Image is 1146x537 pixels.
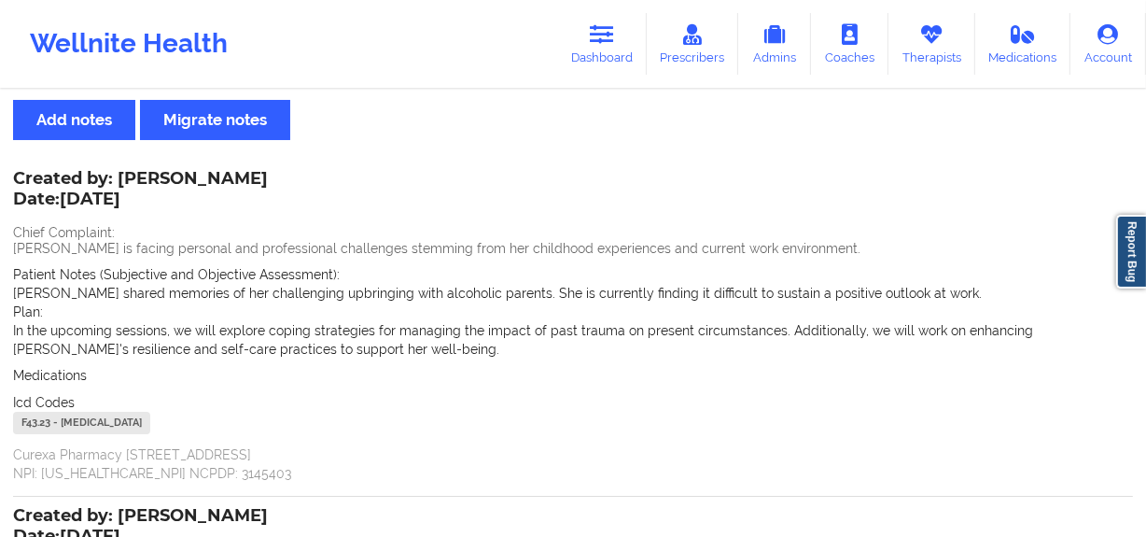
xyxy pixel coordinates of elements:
[975,13,1071,75] a: Medications
[13,304,43,319] span: Plan:
[13,445,1133,483] p: Curexa Pharmacy [STREET_ADDRESS] NPI: [US_HEALTHCARE_NPI] NCPDP: 3145403
[13,188,268,212] p: Date: [DATE]
[13,412,150,434] div: F43.23 - [MEDICAL_DATA]
[13,395,75,410] span: Icd Codes
[811,13,888,75] a: Coaches
[1070,13,1146,75] a: Account
[13,225,115,240] span: Chief Complaint:
[13,169,268,212] div: Created by: [PERSON_NAME]
[13,100,135,140] button: Add notes
[557,13,647,75] a: Dashboard
[647,13,739,75] a: Prescribers
[1116,215,1146,289] a: Report Bug
[13,239,1133,258] p: [PERSON_NAME] is facing personal and professional challenges stemming from her childhood experien...
[140,100,290,140] button: Migrate notes
[13,368,87,383] span: Medications
[888,13,975,75] a: Therapists
[13,267,340,282] span: Patient Notes (Subjective and Objective Assessment):
[738,13,811,75] a: Admins
[13,321,1133,359] p: In the upcoming sessions, we will explore coping strategies for managing the impact of past traum...
[13,284,1133,303] p: [PERSON_NAME] shared memories of her challenging upbringing with alcoholic parents. She is curren...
